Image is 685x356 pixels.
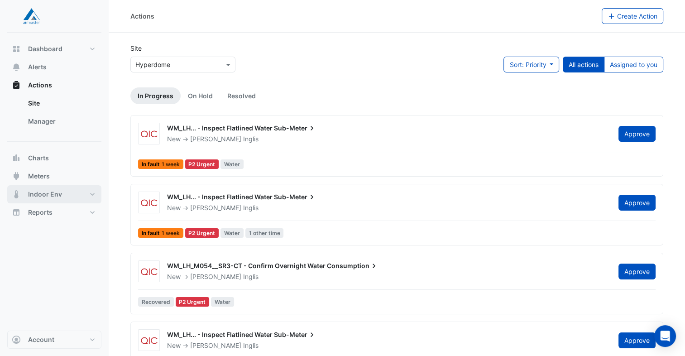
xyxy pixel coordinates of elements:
a: Resolved [220,87,263,104]
a: In Progress [130,87,181,104]
button: Approve [618,126,656,142]
span: WM_LH_M054__SR3-CT - Confirm Overnight Water [167,262,326,269]
button: Charts [7,149,101,167]
app-icon: Actions [12,81,21,90]
span: Approve [624,199,650,207]
span: Inglis [243,341,259,350]
img: QIC [139,130,159,139]
span: WM_LH... - Inspect Flatlined Water [167,331,273,338]
label: Site [130,43,142,53]
span: WM_LH... - Inspect Flatlined Water [167,193,273,201]
button: All actions [563,57,604,72]
app-icon: Alerts [12,63,21,72]
a: Manager [21,112,101,130]
img: QIC [139,198,159,207]
span: Recovered [138,297,174,307]
button: Sort: Priority [503,57,559,72]
span: Indoor Env [28,190,62,199]
span: Approve [624,268,650,275]
app-icon: Charts [12,154,21,163]
app-icon: Reports [12,208,21,217]
div: Actions [7,94,101,134]
span: -> [182,135,188,143]
button: Approve [618,195,656,211]
button: Approve [618,264,656,279]
app-icon: Meters [12,172,21,181]
button: Create Action [602,8,664,24]
span: Sub-Meter [274,330,316,339]
app-icon: Dashboard [12,44,21,53]
span: 1 other time [245,228,284,238]
span: [PERSON_NAME] [190,204,241,212]
img: Company Logo [11,7,52,25]
span: Alerts [28,63,47,72]
span: Create Action [617,12,657,20]
span: Inglis [243,203,259,212]
span: In fault [138,228,183,238]
span: Approve [624,130,650,138]
app-icon: Indoor Env [12,190,21,199]
span: Consumption [327,261,378,270]
span: Charts [28,154,49,163]
button: Indoor Env [7,185,101,203]
div: P2 Urgent [185,228,219,238]
button: Dashboard [7,40,101,58]
span: [PERSON_NAME] [190,135,241,143]
img: QIC [139,267,159,276]
span: Sub-Meter [274,124,316,133]
span: Water [211,297,234,307]
div: Actions [130,11,154,21]
span: New [167,204,181,212]
span: -> [182,273,188,280]
span: Inglis [243,272,259,281]
button: Assigned to you [604,57,663,72]
span: Dashboard [28,44,62,53]
button: Actions [7,76,101,94]
div: Open Intercom Messenger [654,325,676,347]
span: In fault [138,159,183,169]
span: Sub-Meter [274,192,316,202]
button: Alerts [7,58,101,76]
button: Meters [7,167,101,185]
span: [PERSON_NAME] [190,273,241,280]
span: New [167,342,181,349]
span: Meters [28,172,50,181]
a: On Hold [181,87,220,104]
span: Actions [28,81,52,90]
span: New [167,273,181,280]
button: Account [7,331,101,349]
img: QIC [139,336,159,345]
span: 1 week [162,162,180,167]
button: Reports [7,203,101,221]
a: Site [21,94,101,112]
span: Account [28,335,54,344]
span: 1 week [162,231,180,236]
span: Inglis [243,135,259,144]
span: WM_LH... - Inspect Flatlined Water [167,124,273,132]
span: Water [220,159,244,169]
span: Sort: Priority [509,61,546,68]
span: Approve [624,337,650,344]
button: Approve [618,332,656,348]
span: Water [220,228,244,238]
span: New [167,135,181,143]
span: Reports [28,208,53,217]
span: [PERSON_NAME] [190,342,241,349]
div: P2 Urgent [176,297,210,307]
div: P2 Urgent [185,159,219,169]
span: -> [182,204,188,212]
span: -> [182,342,188,349]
